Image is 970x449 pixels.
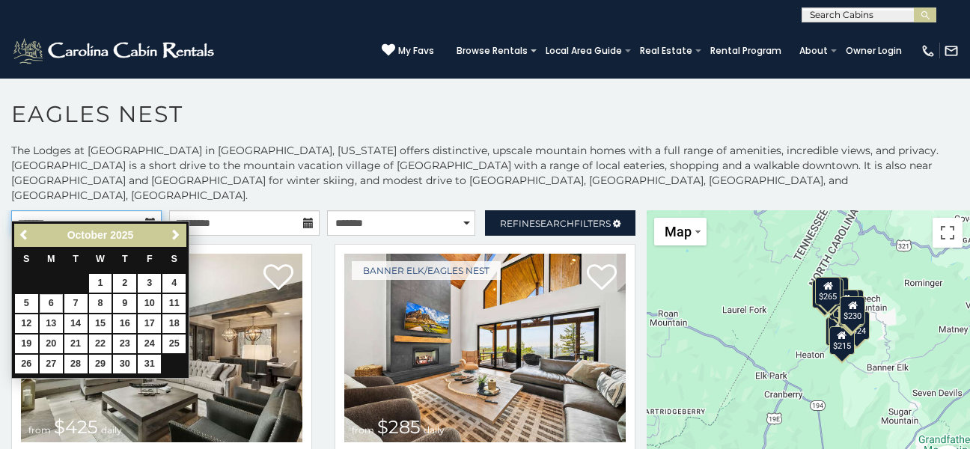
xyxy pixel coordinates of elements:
[138,274,161,293] a: 3
[113,294,136,313] a: 9
[40,294,63,313] a: 6
[89,335,112,353] a: 22
[840,296,865,325] div: $230
[829,326,855,355] div: $215
[377,416,421,438] span: $285
[15,294,38,313] a: 5
[344,254,626,442] img: The Elk And Shepherd Lodge at Eagles Nest
[122,254,128,264] span: Thursday
[15,355,38,373] a: 26
[162,314,186,333] a: 18
[89,355,112,373] a: 29
[64,335,88,353] a: 21
[933,218,963,248] button: Toggle fullscreen view
[535,218,574,229] span: Search
[40,335,63,353] a: 20
[828,317,853,345] div: $230
[40,314,63,333] a: 13
[921,43,936,58] img: phone-regular-white.png
[147,254,153,264] span: Friday
[654,218,707,245] button: Change map style
[538,40,629,61] a: Local Area Guide
[812,280,838,308] div: $285
[138,355,161,373] a: 31
[833,290,858,318] div: $315
[113,274,136,293] a: 2
[89,294,112,313] a: 8
[15,335,38,353] a: 19
[792,40,835,61] a: About
[11,36,219,66] img: White-1-2.png
[263,263,293,294] a: Add to favorites
[16,226,34,245] a: Previous
[166,226,185,245] a: Next
[944,43,959,58] img: mail-regular-white.png
[352,424,374,436] span: from
[64,355,88,373] a: 28
[815,277,841,305] div: $265
[64,314,88,333] a: 14
[632,40,700,61] a: Real Estate
[73,254,79,264] span: Tuesday
[64,294,88,313] a: 7
[500,218,611,229] span: Refine Filters
[89,314,112,333] a: 15
[101,424,122,436] span: daily
[19,229,31,241] span: Previous
[398,44,434,58] span: My Favs
[162,335,186,353] a: 25
[15,314,38,333] a: 12
[23,254,29,264] span: Sunday
[665,224,692,239] span: Map
[382,43,434,58] a: My Favs
[96,254,105,264] span: Wednesday
[424,424,445,436] span: daily
[67,229,108,241] span: October
[89,274,112,293] a: 1
[110,229,133,241] span: 2025
[40,355,63,373] a: 27
[344,254,626,442] a: The Elk And Shepherd Lodge at Eagles Nest from $285 daily
[28,424,51,436] span: from
[47,254,55,264] span: Monday
[113,335,136,353] a: 23
[138,335,161,353] a: 24
[138,314,161,333] a: 17
[839,297,864,326] div: $230
[352,261,501,280] a: Banner Elk/Eagles Nest
[162,294,186,313] a: 11
[703,40,789,61] a: Rental Program
[826,317,851,346] div: $305
[170,229,182,241] span: Next
[826,317,852,345] div: $230
[162,274,186,293] a: 4
[113,355,136,373] a: 30
[171,254,177,264] span: Saturday
[485,210,635,236] a: RefineSearchFilters
[138,294,161,313] a: 10
[838,40,909,61] a: Owner Login
[54,416,98,438] span: $425
[587,263,617,294] a: Add to favorites
[113,314,136,333] a: 16
[449,40,535,61] a: Browse Rentals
